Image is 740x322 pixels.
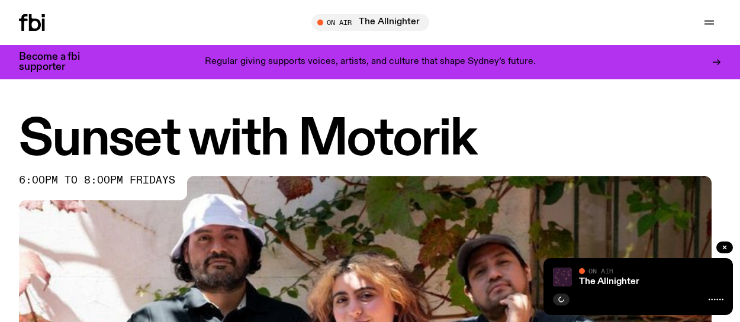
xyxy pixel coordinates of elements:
span: On Air [588,267,613,275]
h3: Become a fbi supporter [19,52,95,72]
h1: Sunset with Motorik [19,116,721,164]
button: On AirThe Allnighter [311,14,429,31]
a: The Allnighter [579,277,639,286]
p: Regular giving supports voices, artists, and culture that shape Sydney’s future. [205,57,536,67]
span: 6:00pm to 8:00pm fridays [19,176,175,185]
